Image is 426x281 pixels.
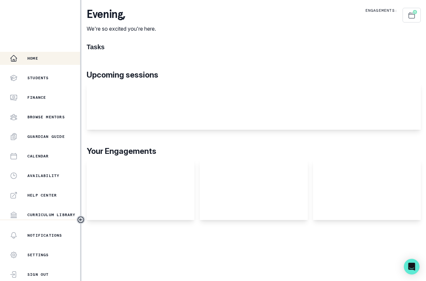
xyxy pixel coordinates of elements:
[27,75,49,81] p: Students
[404,259,419,274] div: Open Intercom Messenger
[87,145,421,157] p: Your Engagements
[27,56,38,61] p: Home
[27,154,49,159] p: Calendar
[87,25,156,33] p: We're so excited you're here.
[27,272,49,277] p: Sign Out
[87,69,421,81] p: Upcoming sessions
[77,215,85,224] button: Toggle sidebar
[27,173,59,178] p: Availability
[87,8,156,21] p: evening ,
[27,233,62,238] p: Notifications
[27,134,65,139] p: Guardian Guide
[365,8,397,13] p: Engagements:
[87,43,421,51] h1: Tasks
[27,193,57,198] p: Help Center
[403,8,421,22] button: Schedule Sessions
[27,252,49,258] p: Settings
[27,114,65,120] p: Browse Mentors
[27,95,46,100] p: Finance
[27,212,76,217] p: Curriculum Library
